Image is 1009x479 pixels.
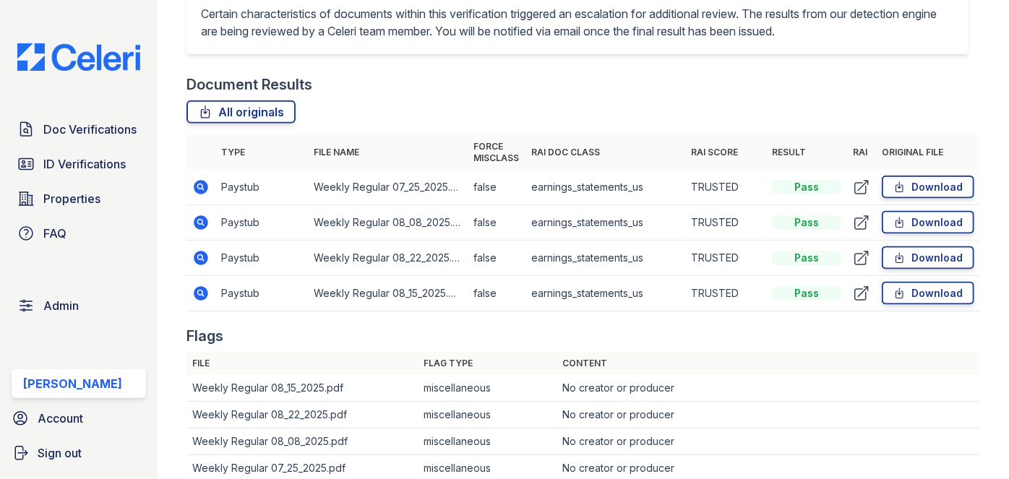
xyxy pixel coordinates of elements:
a: All originals [186,100,296,124]
a: Admin [12,291,146,320]
th: RAI Score [685,135,766,170]
div: Pass [772,286,841,301]
td: false [468,241,525,276]
div: Pass [772,180,841,194]
th: Original file [876,135,980,170]
a: Weekly Regular 08_15_2025.pdf [192,381,343,394]
a: Weekly Regular 08_08_2025.pdf [192,435,348,447]
img: CE_Logo_Blue-a8612792a0a2168367f1c8372b55b34899dd931a85d93a1a3d3e32e68fde9ad4.png [6,43,152,71]
th: File [186,352,418,375]
th: Result [766,135,847,170]
td: earnings_statements_us [525,205,685,241]
span: Sign out [38,444,82,462]
td: false [468,170,525,205]
td: earnings_statements_us [525,276,685,311]
td: No creator or producer [557,375,980,402]
td: miscellaneous [418,375,557,402]
a: Doc Verifications [12,115,146,144]
span: Account [38,410,83,427]
td: Paystub [215,205,308,241]
a: FAQ [12,219,146,248]
a: Account [6,404,152,433]
th: File name [308,135,468,170]
td: Paystub [215,276,308,311]
td: Weekly Regular 07_25_2025.pdf [308,170,468,205]
div: Pass [772,251,841,265]
a: Download [882,211,974,234]
td: TRUSTED [685,276,766,311]
td: TRUSTED [685,241,766,276]
span: FAQ [43,225,66,242]
span: Properties [43,190,100,207]
td: Paystub [215,170,308,205]
div: Document Results [186,74,312,95]
td: miscellaneous [418,402,557,428]
a: ID Verifications [12,150,146,178]
a: Properties [12,184,146,213]
td: false [468,205,525,241]
a: Download [882,176,974,199]
td: Weekly Regular 08_22_2025.pdf [308,241,468,276]
td: Weekly Regular 08_15_2025.pdf [308,276,468,311]
a: Download [882,246,974,269]
a: Weekly Regular 08_22_2025.pdf [192,408,347,420]
p: Certain characteristics of documents within this verification triggered an escalation for additio... [201,5,954,40]
td: TRUSTED [685,170,766,205]
td: miscellaneous [418,428,557,455]
th: Force misclass [468,135,525,170]
th: Flag type [418,352,557,375]
td: TRUSTED [685,205,766,241]
th: RAI [847,135,876,170]
div: [PERSON_NAME] [23,375,122,392]
span: Doc Verifications [43,121,137,138]
span: Admin [43,297,79,314]
td: Weekly Regular 08_08_2025.pdf [308,205,468,241]
a: Sign out [6,439,152,467]
td: Paystub [215,241,308,276]
a: Weekly Regular 07_25_2025.pdf [192,462,345,474]
td: earnings_statements_us [525,170,685,205]
th: RAI Doc Class [525,135,685,170]
th: Content [557,352,980,375]
td: No creator or producer [557,428,980,455]
div: Pass [772,215,841,230]
td: No creator or producer [557,402,980,428]
td: false [468,276,525,311]
td: earnings_statements_us [525,241,685,276]
div: Flags [186,326,223,346]
a: Download [882,282,974,305]
th: Type [215,135,308,170]
span: ID Verifications [43,155,126,173]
